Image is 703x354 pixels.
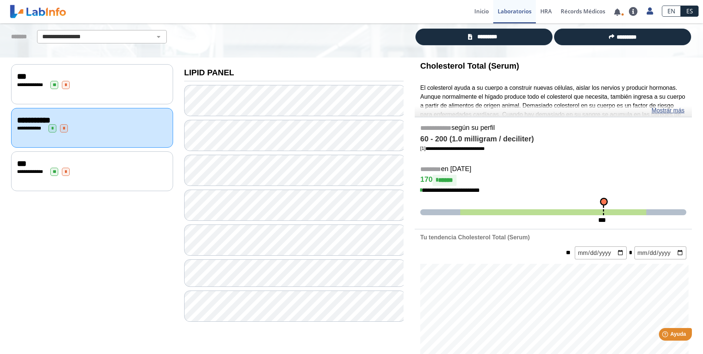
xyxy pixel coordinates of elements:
[637,325,695,346] iframe: Help widget launcher
[420,135,686,144] h4: 60 - 200 (1.0 milligram / deciliter)
[575,246,627,259] input: mm/dd/yyyy
[681,6,699,17] a: ES
[420,175,686,186] h4: 170
[540,7,552,15] span: HRA
[420,124,686,132] h5: según su perfil
[662,6,681,17] a: EN
[420,145,485,151] a: [1]
[651,106,684,115] a: Mostrar más
[634,246,686,259] input: mm/dd/yyyy
[184,68,234,77] b: LIPID PANEL
[420,61,519,71] b: Cholesterol Total (Serum)
[420,83,686,145] p: El colesterol ayuda a su cuerpo a construir nuevas células, aislar los nervios y producir hormona...
[420,165,686,174] h5: en [DATE]
[420,234,530,240] b: Tu tendencia Cholesterol Total (Serum)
